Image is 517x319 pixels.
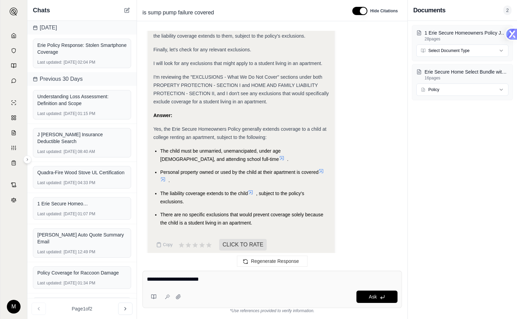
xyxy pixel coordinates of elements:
span: Last updated: [37,211,62,217]
div: [DATE] 12:49 PM [37,249,127,255]
strong: Answer: [153,113,172,118]
div: *Use references provided to verify information. [142,308,402,314]
div: M [7,300,21,314]
span: Page 1 of 2 [72,305,92,312]
button: Copy [153,238,175,252]
span: Last updated: [37,280,62,286]
span: Last updated: [37,249,62,255]
a: Claim Coverage [4,126,23,140]
div: [DATE] 04:33 PM [37,180,127,186]
div: J [PERSON_NAME] Insurance Deductible Search [37,131,127,145]
span: Copy [163,242,173,247]
span: . [168,178,170,183]
span: The child must be unmarried, unemancipated, under age [DEMOGRAPHIC_DATA], and attending school fu... [160,148,281,162]
button: Expand sidebar [23,155,31,164]
span: Regenerate Response [251,258,299,264]
div: Understanding Loss Assessment: Definition and Scope [37,93,127,107]
button: 1 Erie Secure Homeowners Policy Jacket PA [DATE] 1.pdf28pages [416,29,508,42]
img: tab-logo.svg [505,27,517,41]
a: Custom Report [4,141,23,155]
div: [DATE] [27,21,137,35]
img: Expand sidebar [10,8,18,16]
span: 2 [503,5,512,15]
button: Ask [356,291,398,303]
span: Chats [33,5,50,15]
span: , subject to the policy's exclusions. [160,191,304,204]
button: New Chat [123,6,131,14]
span: Hide Citations [370,8,398,14]
span: CLICK TO RATE [219,239,267,251]
div: Edit Title [140,7,344,18]
div: Policy Coverage for Raccoon Damage [37,269,127,276]
div: [DATE] 02:04 PM [37,60,127,65]
a: Legal Search Engine [4,193,23,207]
span: Last updated: [37,180,62,186]
div: Quadra-Fire Wood Stove UL Certification [37,169,127,176]
button: Expand sidebar [7,5,21,18]
span: . [287,156,289,162]
span: Ask [369,294,377,299]
div: [DATE] 08:40 AM [37,149,127,154]
h3: Documents [413,5,445,15]
div: [DATE] 01:34 PM [37,280,127,286]
a: Coverage Table [4,156,23,170]
p: 28 pages [425,36,508,42]
span: Last updated: [37,149,62,154]
span: Yes, the Erie Secure Homeowners Policy generally extends coverage to a child at college renting a... [153,126,326,140]
span: There are no specific exclusions that would prevent coverage solely because the child is a studen... [160,212,323,226]
a: Contract Analysis [4,178,23,192]
div: [DATE] 01:07 PM [37,211,127,217]
span: Finally, let's check for any relevant exclusions. [153,47,251,52]
a: Prompt Library [4,59,23,73]
div: [DATE] 01:15 PM [37,111,127,116]
button: Regenerate Response [237,256,307,267]
div: [PERSON_NAME] Auto Quote Summary Email [37,231,127,245]
a: Documents Vault [4,44,23,58]
div: Erie Policy Response: Stolen Smartphone Coverage [37,42,127,55]
span: Last updated: [37,60,62,65]
span: Since a child at college who meets the criteria is considered "anyone we protect," the liability ... [153,25,326,39]
span: Personal property owned or used by the child at their apartment is covered [160,169,318,175]
p: Erie Secure Home Select Bundle with sewer or drain.pdf [425,68,508,75]
a: Chat [4,74,23,88]
span: is sump pump failure covered [140,7,217,18]
a: Single Policy [4,96,23,110]
button: Erie Secure Home Select Bundle with sewer or drain.pdf16pages [416,68,508,81]
span: The liability coverage extends to the child [160,191,248,196]
p: 1 Erie Secure Homeowners Policy Jacket PA 01-OCT-17 1.pdf [425,29,508,36]
span: I will look for any exclusions that might apply to a student living in an apartment. [153,61,322,66]
div: Previous 30 Days [27,72,137,86]
span: I'm reviewing the "EXCLUSIONS - What We Do Not Cover" sections under both PROPERTY PROTECTION - S... [153,74,329,104]
p: 16 pages [425,75,508,81]
a: Policy Comparisons [4,111,23,125]
a: Home [4,29,23,42]
span: 1 Erie Secure Homeowners Policy Jacket PA [DATE] 1.pdf [37,200,89,207]
span: Last updated: [37,111,62,116]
